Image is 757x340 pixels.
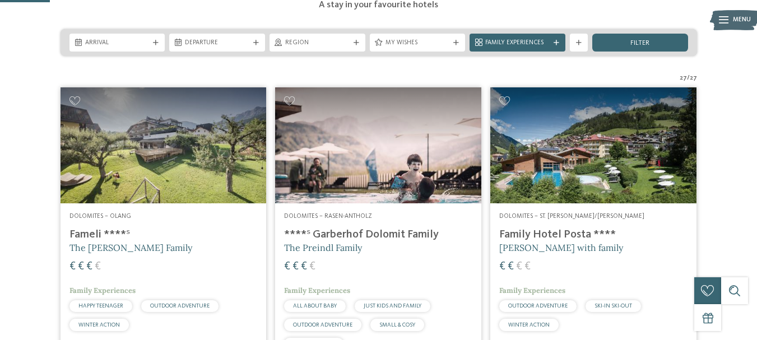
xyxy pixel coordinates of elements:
[690,74,697,83] span: 27
[69,242,192,253] span: The [PERSON_NAME] Family
[293,303,337,309] span: ALL ABOUT BABY
[292,261,299,272] span: €
[516,261,522,272] span: €
[499,228,688,241] h4: Family Hotel Posta ****
[78,261,84,272] span: €
[595,303,632,309] span: SKI-IN SKI-OUT
[69,261,76,272] span: €
[284,261,290,272] span: €
[285,39,350,48] span: Region
[284,213,372,220] span: Dolomites – Rasen-Antholz
[524,261,531,272] span: €
[301,261,307,272] span: €
[386,39,450,48] span: My wishes
[275,87,481,203] img: Looking for family hotels? Find the best ones here!
[680,74,687,83] span: 27
[78,322,120,328] span: WINTER ACTION
[78,303,123,309] span: HAPPY TEENAGER
[379,322,415,328] span: SMALL & COSY
[61,87,267,203] img: Looking for family hotels? Find the best ones here!
[95,261,101,272] span: €
[86,261,92,272] span: €
[687,74,690,83] span: /
[485,39,550,48] span: Family Experiences
[284,286,350,295] span: Family Experiences
[508,261,514,272] span: €
[284,242,362,253] span: The Preindl Family
[284,228,472,241] h4: ****ˢ Garberhof Dolomit Family
[150,303,210,309] span: OUTDOOR ADVENTURE
[499,213,644,220] span: Dolomites – St. [PERSON_NAME]/[PERSON_NAME]
[293,322,352,328] span: OUTDOOR ADVENTURE
[69,286,136,295] span: Family Experiences
[185,39,249,48] span: Departure
[508,322,550,328] span: WINTER ACTION
[69,213,131,220] span: Dolomites – Olang
[319,1,438,10] span: A stay in your favourite hotels
[490,87,696,203] img: Looking for family hotels? Find the best ones here!
[499,286,565,295] span: Family Experiences
[630,40,649,47] span: filter
[85,39,150,48] span: Arrival
[508,303,568,309] span: OUTDOOR ADVENTURE
[364,303,421,309] span: JUST KIDS AND FAMILY
[499,261,505,272] span: €
[499,242,623,253] span: [PERSON_NAME] with family
[309,261,315,272] span: €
